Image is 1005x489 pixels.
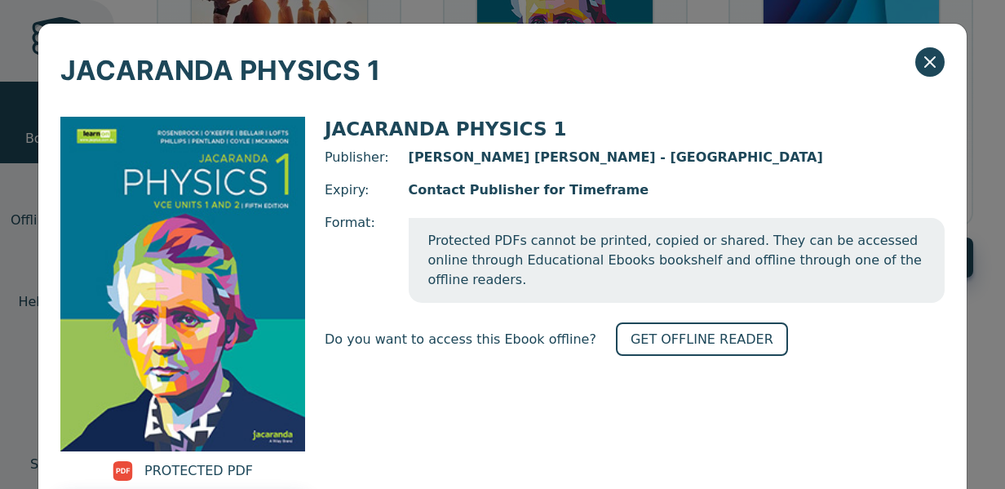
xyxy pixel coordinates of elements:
[325,180,389,200] span: Expiry:
[325,322,945,356] div: Do you want to access this Ebook offline?
[915,47,945,77] button: Close
[60,117,305,451] img: 0b201fb6-910a-4227-a484-ef9a780472b7.jpg
[144,461,253,481] span: PROTECTED PDF
[325,148,389,167] span: Publisher:
[325,118,566,140] span: JACARANDA PHYSICS 1
[409,180,945,200] span: Contact Publisher for Timeframe
[60,46,380,95] span: JACARANDA PHYSICS 1
[616,322,788,356] a: GET OFFLINE READER
[113,461,133,481] img: pdf.svg
[409,148,945,167] span: [PERSON_NAME] [PERSON_NAME] - [GEOGRAPHIC_DATA]
[409,218,945,303] span: Protected PDFs cannot be printed, copied or shared. They can be accessed online through Education...
[325,213,389,303] span: Format:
